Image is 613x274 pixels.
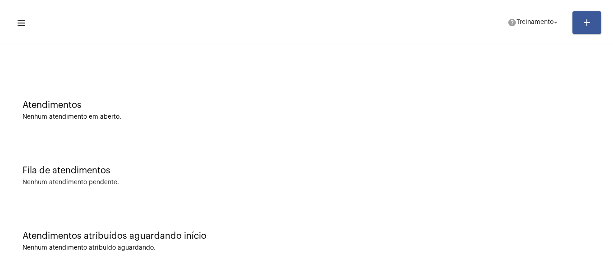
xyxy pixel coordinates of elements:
[23,166,590,176] div: Fila de atendimentos
[581,17,592,28] mat-icon: add
[552,19,560,27] mat-icon: arrow_drop_down
[517,19,554,26] span: Treinamento
[23,100,590,110] div: Atendimentos
[23,231,590,241] div: Atendimentos atribuídos aguardando início
[16,18,25,28] mat-icon: sidenav icon
[23,179,119,186] div: Nenhum atendimento pendente.
[508,18,517,27] mat-icon: help
[502,14,565,32] button: Treinamento
[23,114,590,121] div: Nenhum atendimento em aberto.
[23,245,590,251] div: Nenhum atendimento atribuído aguardando.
